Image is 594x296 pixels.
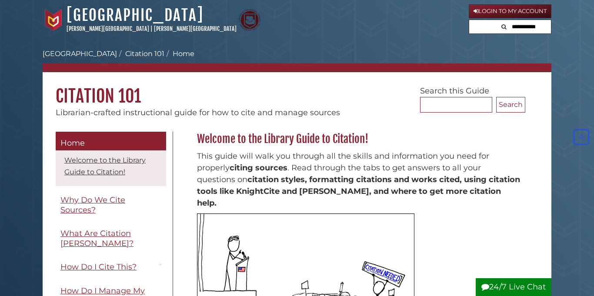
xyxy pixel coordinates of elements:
li: Home [164,49,194,59]
span: How Do I Cite This? [60,262,137,272]
h2: Welcome to the Library Guide to Citation! [193,132,525,146]
img: Calvin Theological Seminary [239,9,260,31]
button: Search [496,97,525,113]
a: Back to Top [571,132,592,142]
strong: citing sources [230,163,287,173]
a: [PERSON_NAME][GEOGRAPHIC_DATA] [154,25,237,32]
a: [PERSON_NAME][GEOGRAPHIC_DATA] [67,25,149,32]
a: How Do I Cite This? [56,257,166,277]
strong: citation styles, formatting citations and works cited, using citation tools like KnightCite and [... [197,175,520,208]
h1: Citation 101 [43,72,551,107]
a: [GEOGRAPHIC_DATA] [67,6,204,25]
span: What Are Citation [PERSON_NAME]? [60,229,133,248]
nav: breadcrumb [43,49,551,72]
a: What Are Citation [PERSON_NAME]? [56,224,166,253]
a: [GEOGRAPHIC_DATA] [43,50,117,58]
a: Welcome to the Library Guide to Citation! [64,156,146,176]
span: Librarian-crafted instructional guide for how to cite and manage sources [56,108,340,117]
a: Citation 101 [125,50,164,58]
button: Search [499,20,509,32]
img: Calvin University [43,9,64,31]
button: 24/7 Live Chat [476,278,551,296]
a: Home [56,132,166,151]
a: Why Do We Cite Sources? [56,190,166,220]
span: Why Do We Cite Sources? [60,195,125,215]
a: Login to My Account [469,4,551,18]
span: This guide will walk you through all the skills and information you need for properly . Read thro... [197,151,520,208]
span: | [150,25,153,32]
i: Search [501,24,507,30]
span: Home [60,138,85,148]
